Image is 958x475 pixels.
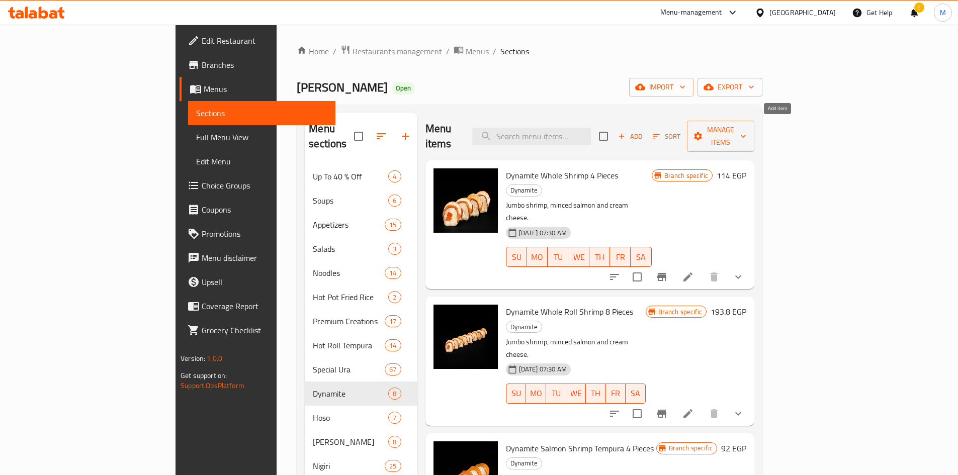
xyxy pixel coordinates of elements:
[385,339,401,351] div: items
[550,386,562,401] span: TU
[196,155,327,167] span: Edit Menu
[313,388,388,400] div: Dynamite
[629,78,693,97] button: import
[706,81,754,93] span: export
[527,247,548,267] button: MO
[180,198,335,222] a: Coupons
[515,364,571,374] span: [DATE] 07:30 AM
[313,195,388,207] span: Soups
[313,219,385,231] span: Appetizers
[305,188,417,213] div: Soups6
[653,131,680,142] span: Sort
[385,363,401,375] div: items
[695,124,746,149] span: Manage items
[180,29,335,53] a: Edit Restaurant
[646,129,687,144] span: Sort items
[180,53,335,77] a: Branches
[305,164,417,188] div: Up To 40 % Off4
[202,252,327,264] span: Menu disclaimer
[313,363,385,375] span: Special Ura
[202,324,327,336] span: Grocery Checklist
[510,250,523,264] span: SU
[660,171,712,180] span: Branch specific
[196,131,327,143] span: Full Menu View
[313,412,388,424] span: Hoso
[506,304,633,319] span: Dynamite Whole Roll Shrimp 8 Pieces
[726,402,750,426] button: show more
[472,128,591,145] input: search
[493,45,496,57] li: /
[305,309,417,333] div: Premium Creations17
[180,173,335,198] a: Choice Groups
[188,125,335,149] a: Full Menu View
[546,384,566,404] button: TU
[682,408,694,420] a: Edit menu item
[531,250,544,264] span: MO
[698,78,762,97] button: export
[389,172,400,181] span: 4
[617,131,644,142] span: Add
[313,436,388,448] div: Ura Maki
[196,107,327,119] span: Sections
[392,82,415,94] div: Open
[204,83,327,95] span: Menus
[202,59,327,71] span: Branches
[389,437,400,447] span: 8
[313,315,385,327] span: Premium Creations
[385,365,400,374] span: 67
[506,457,542,469] span: Dynamite
[181,379,244,392] a: Support.OpsPlatform
[389,293,400,302] span: 2
[313,170,388,182] span: Up To 40 % Off
[515,228,571,238] span: [DATE] 07:30 AM
[570,386,582,401] span: WE
[389,389,400,399] span: 8
[610,247,631,267] button: FR
[566,384,586,404] button: WE
[392,84,415,92] span: Open
[389,244,400,254] span: 3
[388,195,401,207] div: items
[717,168,746,182] h6: 114 EGP
[389,196,400,206] span: 6
[506,184,542,196] span: Dynamite
[506,168,618,183] span: Dynamite Whole Shrimp 4 Pieces
[305,333,417,357] div: Hot Roll Tempura14
[510,386,522,401] span: SU
[769,7,836,18] div: [GEOGRAPHIC_DATA]
[626,384,646,404] button: SA
[590,386,602,401] span: TH
[369,124,393,148] span: Sort sections
[506,199,652,224] p: Jumbo shrimp, minced salmon and cream cheese.
[650,402,674,426] button: Branch-specific-item
[721,441,746,455] h6: 92 EGP
[433,305,498,369] img: Dynamite Whole Roll Shrimp 8 Pieces
[313,460,385,472] span: Nigiri
[313,243,388,255] span: Salads
[665,443,717,453] span: Branch specific
[572,250,585,264] span: WE
[506,384,526,404] button: SU
[180,270,335,294] a: Upsell
[627,403,648,424] span: Select to update
[313,291,388,303] span: Hot Pot Fried Rice
[305,430,417,454] div: [PERSON_NAME]8
[506,321,542,333] div: Dynamite
[388,170,401,182] div: items
[593,250,606,264] span: TH
[207,352,222,365] span: 1.0.0
[340,45,442,58] a: Restaurants management
[506,184,542,197] div: Dynamite
[202,300,327,312] span: Coverage Report
[181,352,205,365] span: Version:
[635,250,647,264] span: SA
[385,341,400,350] span: 14
[348,126,369,147] span: Select all sections
[548,247,568,267] button: TU
[506,336,646,361] p: Jumbo shrimp, minced salmon and cream cheese.
[188,149,335,173] a: Edit Menu
[711,305,746,319] h6: 193.8 EGP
